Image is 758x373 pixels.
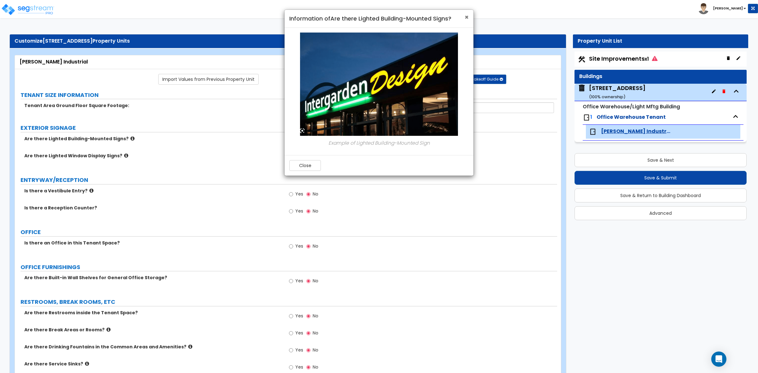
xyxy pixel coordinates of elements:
i: Example of Lighted Building-Mounted Sign [328,140,430,146]
span: × [465,13,469,22]
img: building-mounted-sign_uxVzFCL.png [300,33,458,136]
div: Open Intercom Messenger [711,352,726,367]
h4: Information of Are there Lighted Building-Mounted Signs? [289,15,469,23]
button: Close [465,14,469,21]
button: Close [289,160,321,171]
